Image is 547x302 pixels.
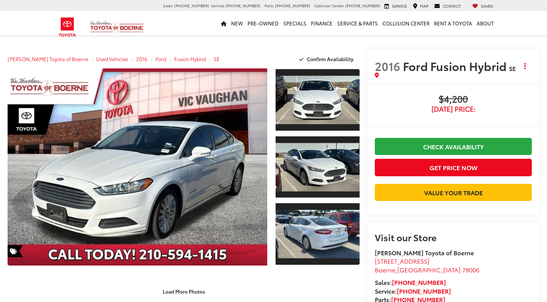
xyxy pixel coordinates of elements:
img: 2016 Ford Fusion Hybrid SE [275,210,360,258]
a: Used Vehicles [96,55,128,62]
span: $4,200 [375,94,532,105]
a: Map [411,3,430,9]
span: Contact [443,3,461,9]
span: SE [509,64,516,73]
img: Vic Vaughan Toyota of Boerne [90,21,144,34]
span: [DATE] Price: [375,105,532,113]
span: Parts [265,3,274,8]
a: [PHONE_NUMBER] [392,278,446,286]
img: Toyota [53,15,82,40]
a: Ford [155,55,166,62]
a: New [229,11,245,35]
a: [PHONE_NUMBER] [397,286,451,295]
span: [PHONE_NUMBER] [174,3,209,8]
strong: Service: [375,286,451,295]
a: Collision Center [380,11,432,35]
a: Home [219,11,229,35]
span: Map [420,3,428,9]
a: [STREET_ADDRESS] Boerne,[GEOGRAPHIC_DATA] 78006 [375,256,479,274]
img: 2016 Ford Fusion Hybrid SE [5,68,270,266]
span: , [375,265,479,274]
button: Confirm Availability [295,52,360,66]
span: [GEOGRAPHIC_DATA] [397,265,461,274]
span: [PHONE_NUMBER] [275,3,310,8]
span: Ford Fusion Hybrid [403,58,509,74]
a: Expand Photo 1 [276,68,360,131]
span: Collision Center [314,3,344,8]
img: 2016 Ford Fusion Hybrid SE [275,76,360,124]
a: About [474,11,496,35]
span: [STREET_ADDRESS] [375,256,430,265]
span: Service [392,3,407,9]
a: Service & Parts: Opens in a new tab [335,11,380,35]
span: Confirm Availability [307,55,354,62]
span: dropdown dots [524,63,526,69]
a: Specials [281,11,309,35]
a: SE [214,55,220,62]
span: Service [211,3,224,8]
a: Fusion Hybrid [174,55,206,62]
a: Service [382,3,409,9]
span: [PHONE_NUMBER] [225,3,260,8]
a: My Saved Vehicles [470,3,495,9]
a: Finance [309,11,335,35]
img: 2016 Ford Fusion Hybrid SE [275,143,360,191]
strong: [PERSON_NAME] Toyota of Boerne [375,248,474,257]
a: Contact [432,3,463,9]
a: Expand Photo 0 [8,68,267,266]
a: Expand Photo 3 [276,202,360,266]
a: Rent a Toyota [432,11,474,35]
a: Expand Photo 2 [276,136,360,199]
h2: Visit our Store [375,232,532,242]
a: Check Availability [375,138,532,155]
button: Load More Photos [157,285,210,298]
button: Actions [518,59,532,73]
a: 2016 [136,55,147,62]
span: Special [8,245,23,257]
a: [PERSON_NAME] Toyota of Boerne [8,55,88,62]
span: Saved [481,3,493,9]
span: Sales [163,3,173,8]
a: Value Your Trade [375,184,532,201]
span: 2016 [375,58,400,74]
span: 78006 [462,265,479,274]
span: Boerne [375,265,395,274]
span: [PHONE_NUMBER] [345,3,380,8]
a: Pre-Owned [245,11,281,35]
strong: Sales: [375,278,446,286]
button: Get Price Now [375,159,532,176]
